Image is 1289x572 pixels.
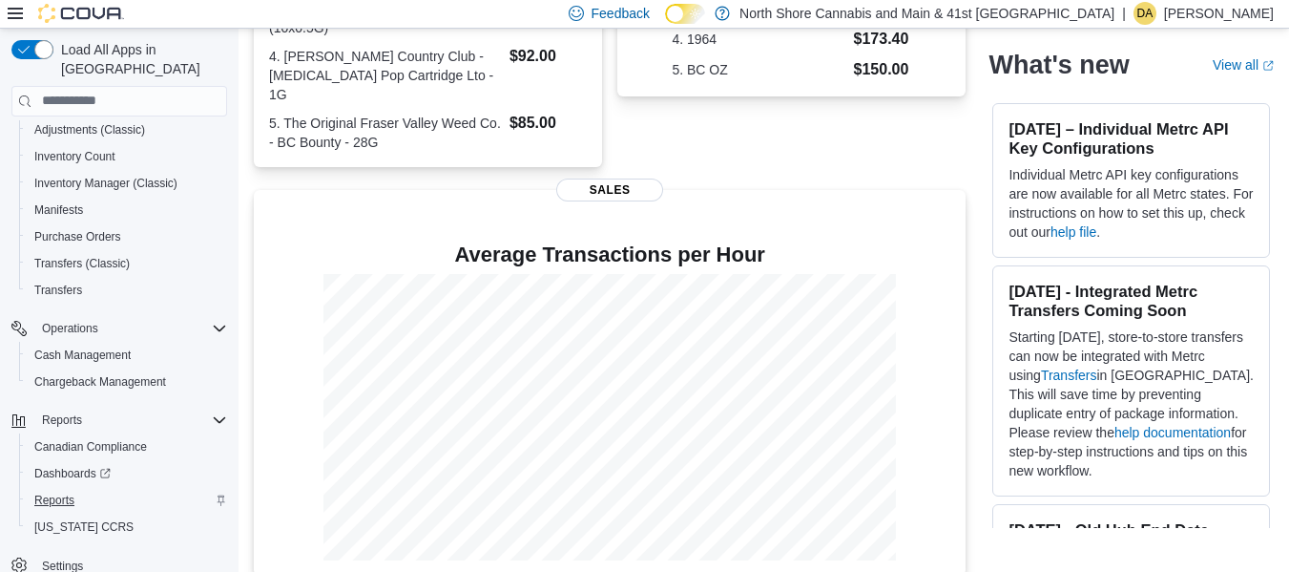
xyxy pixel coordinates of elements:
dd: $92.00 [509,45,587,68]
a: Inventory Count [27,145,123,168]
span: DA [1137,2,1154,25]
span: Adjustments (Classic) [27,118,227,141]
span: Operations [34,317,227,340]
span: Cash Management [34,348,131,363]
span: Manifests [27,199,227,222]
span: Reports [27,489,227,512]
a: Transfers [1041,368,1097,383]
h3: [DATE] - Old Hub End Date [1008,520,1254,540]
span: Transfers (Classic) [34,256,130,271]
button: Reports [34,409,90,432]
a: Dashboards [27,462,118,485]
a: Manifests [27,199,91,222]
h2: What's new [988,50,1129,80]
a: Purchase Orders [27,225,129,248]
button: Purchase Orders [19,223,235,250]
p: | [1122,2,1126,25]
span: Sales [556,179,663,201]
a: Dashboards [19,460,235,487]
div: Dexter Anderson [1133,2,1156,25]
button: Reports [19,487,235,514]
a: View allExternal link [1213,57,1274,73]
span: Canadian Compliance [27,435,227,458]
button: Transfers (Classic) [19,250,235,277]
dd: $85.00 [509,112,587,135]
a: Inventory Manager (Classic) [27,172,185,195]
button: Chargeback Management [19,369,235,395]
img: Cova [38,4,124,23]
span: Manifests [34,202,83,218]
a: Adjustments (Classic) [27,118,153,141]
a: help file [1050,224,1096,240]
span: Transfers [27,279,227,302]
h4: Average Transactions per Hour [269,244,950,266]
button: Operations [4,315,235,342]
span: [US_STATE] CCRS [34,519,134,535]
button: Cash Management [19,342,235,369]
span: Purchase Orders [27,225,227,248]
span: Operations [42,321,98,336]
a: Transfers (Classic) [27,252,137,275]
button: Transfers [19,277,235,304]
span: Dashboards [27,462,227,485]
p: Individual Metrc API key configurations are now available for all Metrc states. For instructions ... [1008,165,1254,242]
span: Dashboards [34,466,111,481]
span: Reports [34,493,74,508]
a: Canadian Compliance [27,435,155,458]
span: Inventory Count [27,145,227,168]
a: Transfers [27,279,90,302]
input: Dark Mode [665,4,705,24]
button: Inventory Manager (Classic) [19,170,235,197]
p: North Shore Cannabis and Main & 41st [GEOGRAPHIC_DATA] [739,2,1114,25]
button: [US_STATE] CCRS [19,514,235,540]
span: Purchase Orders [34,229,121,244]
a: Cash Management [27,344,138,367]
span: Chargeback Management [27,371,227,393]
p: Starting [DATE], store-to-store transfers can now be integrated with Metrc using in [GEOGRAPHIC_D... [1008,328,1254,480]
a: help documentation [1114,425,1231,440]
span: Feedback [592,4,650,23]
span: Chargeback Management [34,374,166,390]
span: Inventory Count [34,149,115,164]
span: Inventory Manager (Classic) [27,172,227,195]
span: Reports [34,409,227,432]
a: Reports [27,489,82,512]
h3: [DATE] - Integrated Metrc Transfers Coming Soon [1008,282,1254,320]
dd: $173.40 [854,28,912,51]
button: Canadian Compliance [19,434,235,460]
button: Manifests [19,197,235,223]
button: Adjustments (Classic) [19,117,235,143]
button: Operations [34,317,106,340]
dt: 4. 1964 [672,30,845,49]
span: Reports [42,413,82,428]
span: Transfers [34,283,82,298]
a: Chargeback Management [27,371,174,393]
span: Adjustments (Classic) [34,122,145,138]
span: Transfers (Classic) [27,252,227,275]
button: Reports [4,407,235,434]
span: Cash Management [27,344,227,367]
dd: $150.00 [854,58,912,81]
span: Load All Apps in [GEOGRAPHIC_DATA] [53,40,227,78]
dt: 4. [PERSON_NAME] Country Club - [MEDICAL_DATA] Pop Cartridge Lto - 1G [269,47,502,104]
h3: [DATE] – Individual Metrc API Key Configurations [1008,119,1254,158]
span: Canadian Compliance [34,439,147,455]
span: Dark Mode [665,24,666,25]
dt: 5. BC OZ [672,60,845,79]
svg: External link [1262,60,1274,72]
dt: 5. The Original Fraser Valley Weed Co. - BC Bounty - 28G [269,114,502,152]
a: [US_STATE] CCRS [27,516,141,539]
button: Inventory Count [19,143,235,170]
span: Inventory Manager (Classic) [34,176,177,191]
p: [PERSON_NAME] [1164,2,1274,25]
span: Washington CCRS [27,516,227,539]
